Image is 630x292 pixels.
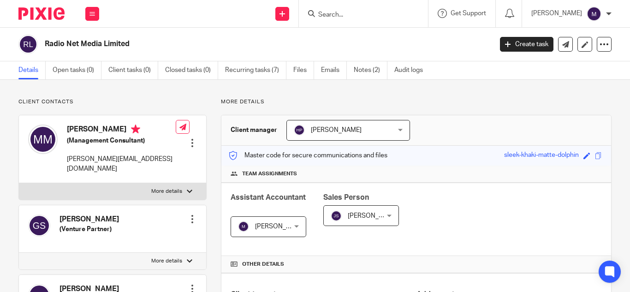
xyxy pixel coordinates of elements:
span: Assistant Accountant [231,194,306,201]
h2: Radio Net Media Limited [45,39,398,49]
a: Recurring tasks (7) [225,61,286,79]
h3: Client manager [231,125,277,135]
img: svg%3E [28,125,58,154]
h5: (Management Consultant) [67,136,176,145]
p: More details [151,188,182,195]
i: Primary [131,125,140,134]
span: [PERSON_NAME] [348,213,398,219]
img: Pixie [18,7,65,20]
span: Sales Person [323,194,369,201]
a: Open tasks (0) [53,61,101,79]
span: Team assignments [242,170,297,178]
input: Search [317,11,400,19]
h4: [PERSON_NAME] [59,215,119,224]
p: More details [221,98,612,106]
img: svg%3E [28,215,50,237]
span: Get Support [451,10,486,17]
p: Master code for secure communications and files [228,151,387,160]
span: Other details [242,261,284,268]
a: Create task [500,37,553,52]
p: [PERSON_NAME] [531,9,582,18]
h4: [PERSON_NAME] [67,125,176,136]
a: Notes (2) [354,61,387,79]
span: [PERSON_NAME] [255,223,306,230]
p: [PERSON_NAME][EMAIL_ADDRESS][DOMAIN_NAME] [67,155,176,173]
img: svg%3E [294,125,305,136]
img: svg%3E [587,6,601,21]
a: Audit logs [394,61,430,79]
a: Client tasks (0) [108,61,158,79]
img: svg%3E [331,210,342,221]
a: Closed tasks (0) [165,61,218,79]
a: Files [293,61,314,79]
div: sleek-khaki-matte-dolphin [504,150,579,161]
h5: (Venture Partner) [59,225,119,234]
img: svg%3E [18,35,38,54]
p: More details [151,257,182,265]
p: Client contacts [18,98,207,106]
span: [PERSON_NAME] [311,127,362,133]
img: svg%3E [238,221,249,232]
a: Details [18,61,46,79]
a: Emails [321,61,347,79]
